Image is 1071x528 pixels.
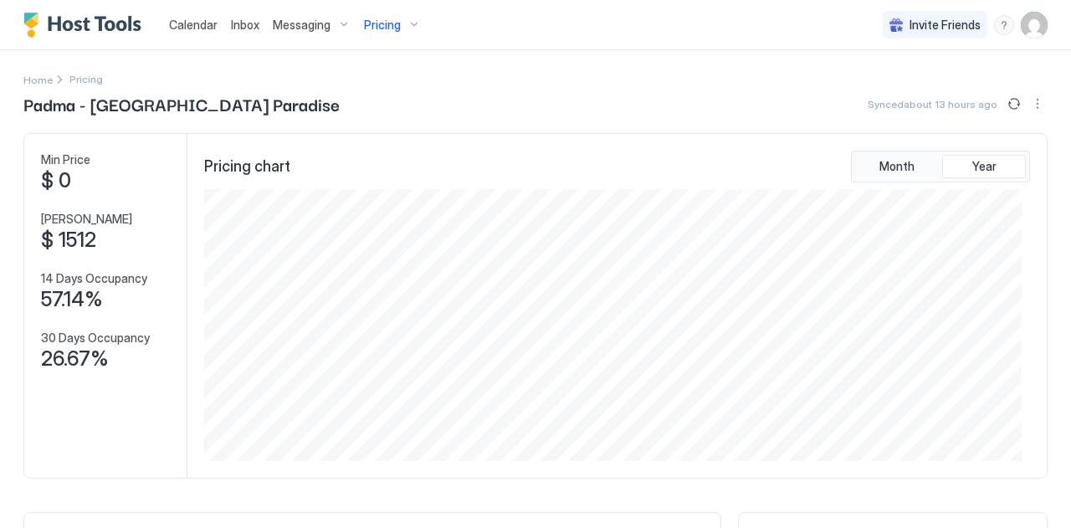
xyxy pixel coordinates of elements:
[204,157,290,177] span: Pricing chart
[1027,94,1048,114] div: menu
[41,168,71,193] span: $ 0
[879,159,915,174] span: Month
[41,287,103,312] span: 57.14%
[994,15,1014,35] div: menu
[1027,94,1048,114] button: More options
[23,13,149,38] a: Host Tools Logo
[69,73,103,85] span: Breadcrumb
[855,155,939,178] button: Month
[41,271,147,286] span: 14 Days Occupancy
[910,18,981,33] span: Invite Friends
[942,155,1026,178] button: Year
[364,18,401,33] span: Pricing
[851,151,1030,182] div: tab-group
[41,228,96,253] span: $ 1512
[41,212,132,227] span: [PERSON_NAME]
[23,70,53,88] a: Home
[1021,12,1048,38] div: User profile
[231,18,259,32] span: Inbox
[231,16,259,33] a: Inbox
[1004,94,1024,114] button: Sync prices
[169,18,218,32] span: Calendar
[868,98,997,110] span: Synced about 13 hours ago
[41,346,109,372] span: 26.67%
[972,159,997,174] span: Year
[23,91,340,116] span: Padma - [GEOGRAPHIC_DATA] Paradise
[23,74,53,86] span: Home
[273,18,331,33] span: Messaging
[23,70,53,88] div: Breadcrumb
[41,152,90,167] span: Min Price
[41,331,150,346] span: 30 Days Occupancy
[169,16,218,33] a: Calendar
